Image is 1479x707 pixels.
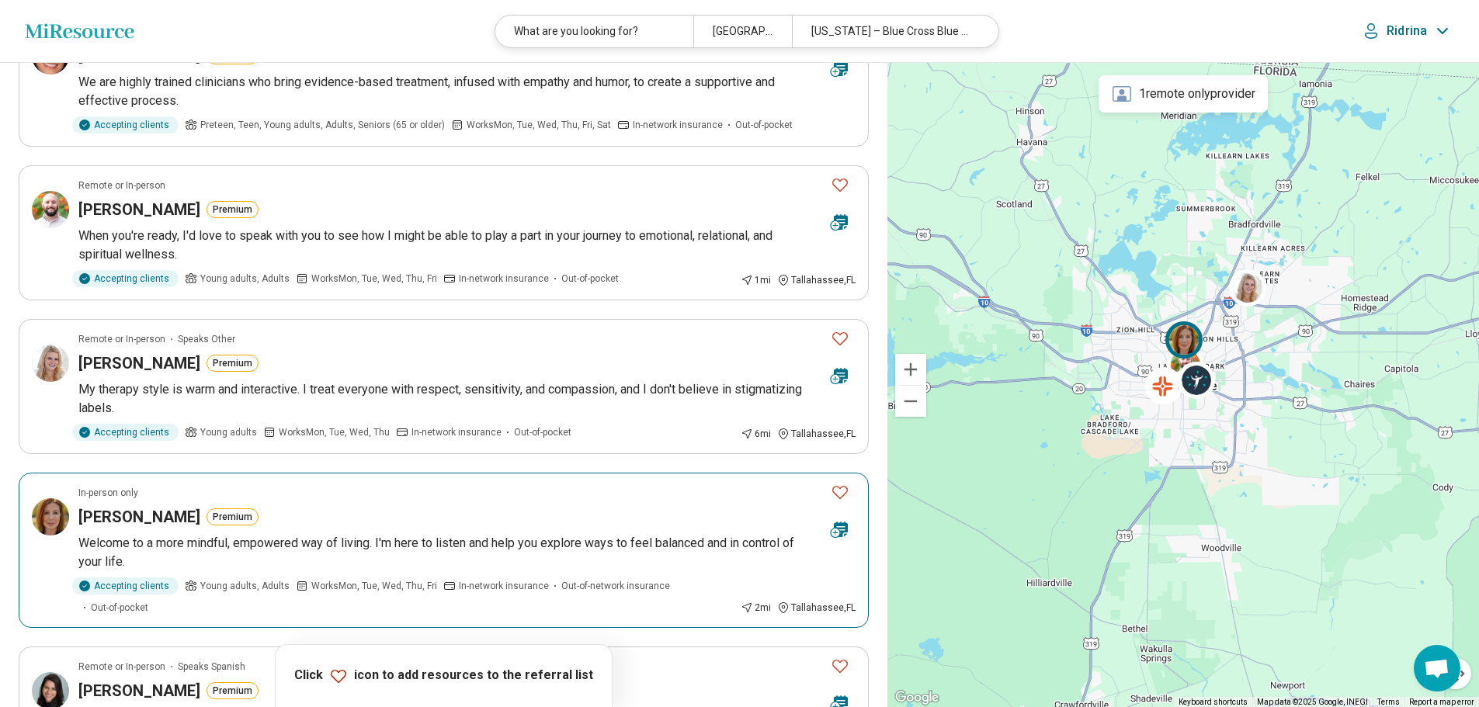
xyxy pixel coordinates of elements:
div: Accepting clients [72,270,179,287]
p: Remote or In-person [78,332,165,346]
button: Premium [207,682,259,699]
span: Out-of-pocket [561,272,619,286]
div: [US_STATE] – Blue Cross Blue Shield [792,16,989,47]
h3: [PERSON_NAME] [78,506,200,528]
button: Favorite [825,169,856,201]
span: Out-of-pocket [91,601,148,615]
div: 6 mi [741,427,771,441]
span: Map data ©2025 Google, INEGI [1257,698,1368,706]
button: Zoom in [895,354,926,385]
span: Works Mon, Tue, Wed, Thu, Fri [311,272,437,286]
div: What are you looking for? [495,16,693,47]
p: When you're ready, I'd love to speak with you to see how I might be able to play a part in your j... [78,227,856,264]
div: Tallahassee , FL [777,427,856,441]
h3: [PERSON_NAME] [78,680,200,702]
span: Young adults, Adults [200,272,290,286]
span: In-network insurance [459,272,549,286]
div: Accepting clients [72,424,179,441]
h3: [PERSON_NAME] [78,199,200,220]
span: Young adults, Adults [200,579,290,593]
div: [GEOGRAPHIC_DATA], [GEOGRAPHIC_DATA], [GEOGRAPHIC_DATA] [693,16,792,47]
button: Premium [207,355,259,372]
p: My therapy style is warm and interactive. I treat everyone with respect, sensitivity, and compass... [78,380,856,418]
a: Report a map error [1409,698,1474,706]
div: Tallahassee , FL [777,273,856,287]
span: Out-of-pocket [514,425,571,439]
h3: [PERSON_NAME] [78,352,200,374]
div: 1 mi [741,273,771,287]
div: 1 remote only provider [1099,75,1268,113]
a: Terms (opens in new tab) [1377,698,1400,706]
button: Premium [207,201,259,218]
button: Favorite [825,477,856,508]
span: Works Mon, Tue, Wed, Thu, Fri [311,579,437,593]
button: Favorite [825,650,856,682]
span: Out-of-network insurance [561,579,670,593]
button: Premium [207,508,259,525]
p: Ridrina [1387,23,1427,39]
p: Click icon to add resources to the referral list [294,667,593,685]
span: Out-of-pocket [735,118,793,132]
span: Works Mon, Tue, Wed, Thu, Fri, Sat [467,118,611,132]
p: Remote or In-person [78,178,165,192]
span: Speaks Other [178,332,235,346]
div: 2 mi [741,601,771,615]
button: Zoom out [895,386,926,417]
p: Welcome to a more mindful, empowered way of living. I'm here to listen and help you explore ways ... [78,534,856,571]
span: In-network insurance [411,425,502,439]
span: Speaks Spanish [178,660,245,674]
div: Open chat [1414,645,1460,691]
div: Accepting clients [72,577,179,594]
span: In-network insurance [633,118,723,132]
p: Remote or In-person [78,660,165,674]
span: In-network insurance [459,579,549,593]
div: Tallahassee , FL [777,601,856,615]
p: We are highly trained clinicians who bring evidence-based treatment, infused with empathy and hum... [78,73,856,110]
div: Accepting clients [72,116,179,133]
span: Young adults [200,425,257,439]
span: Works Mon, Tue, Wed, Thu [279,425,390,439]
p: In-person only [78,486,138,500]
span: Preteen, Teen, Young adults, Adults, Seniors (65 or older) [200,118,445,132]
button: Favorite [825,323,856,355]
